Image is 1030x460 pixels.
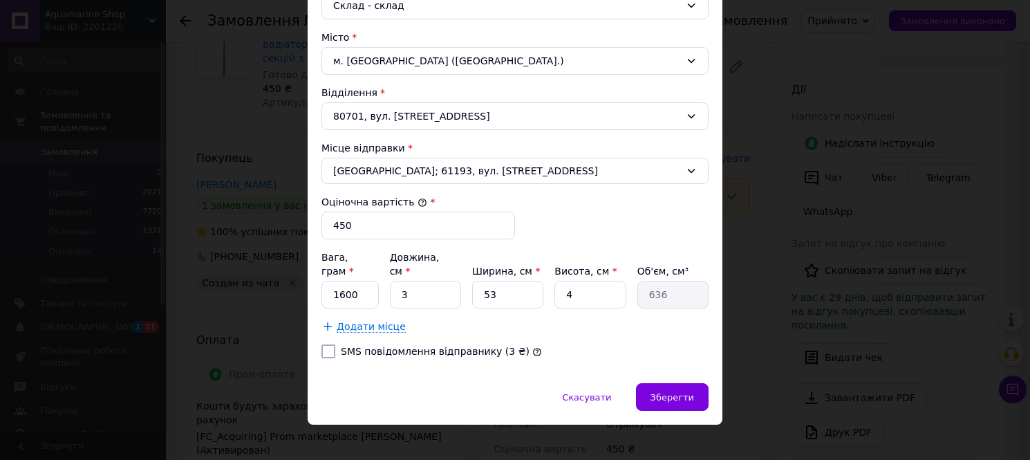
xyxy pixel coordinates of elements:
[333,164,680,178] span: [GEOGRAPHIC_DATA]; 61193, вул. [STREET_ADDRESS]
[637,264,709,278] div: Об'єм, см³
[321,252,354,277] label: Вага, грам
[321,141,709,155] div: Місце відправки
[321,102,709,130] div: 80701, вул. [STREET_ADDRESS]
[390,252,440,277] label: Довжина, см
[341,346,530,357] label: SMS повідомлення відправнику (3 ₴)
[321,196,427,208] label: Оціночна вартість
[337,321,406,333] span: Додати місце
[650,392,694,403] span: Зберегти
[321,30,709,44] div: Місто
[321,86,709,100] div: Відділення
[472,266,540,277] label: Ширина, см
[562,392,611,403] span: Скасувати
[554,266,617,277] label: Висота, см
[321,47,709,75] div: м. [GEOGRAPHIC_DATA] ([GEOGRAPHIC_DATA].)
